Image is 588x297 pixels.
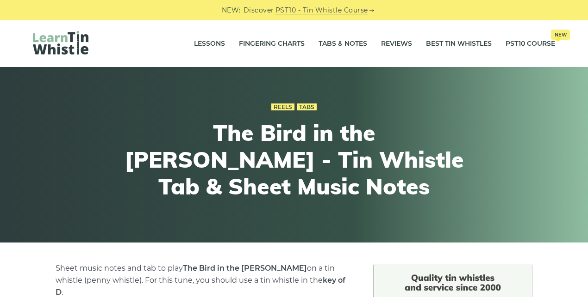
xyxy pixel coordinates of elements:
strong: The Bird in the [PERSON_NAME] [183,264,307,273]
a: Lessons [194,32,225,55]
a: Fingering Charts [239,32,305,55]
a: Reviews [381,32,412,55]
a: PST10 CourseNew [506,32,555,55]
a: Reels [271,103,294,111]
a: Best Tin Whistles [426,32,492,55]
a: Tabs [297,103,317,111]
img: LearnTinWhistle.com [33,31,88,55]
span: New [551,30,570,40]
a: Tabs & Notes [319,32,367,55]
h1: The Bird in the [PERSON_NAME] - Tin Whistle Tab & Sheet Music Notes [124,120,464,200]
